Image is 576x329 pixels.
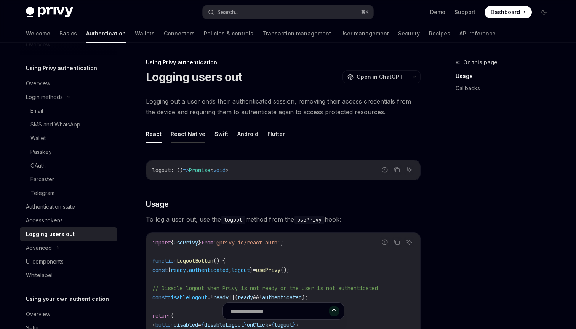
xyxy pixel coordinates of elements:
a: Logging users out [20,227,117,241]
code: usePrivy [294,216,325,224]
a: Policies & controls [204,24,253,43]
button: Copy the contents from the code block [392,237,402,247]
a: UI components [20,255,117,268]
span: void [213,167,226,174]
a: Farcaster [20,172,117,186]
a: Overview [20,77,117,90]
div: Logging users out [26,230,75,239]
span: => [183,167,189,174]
button: Swift [214,125,228,143]
a: Authentication state [20,200,117,214]
div: Telegram [30,188,54,198]
span: const [152,294,168,301]
code: logout [221,216,245,224]
a: Transaction management [262,24,331,43]
a: Email [20,104,117,118]
span: && [253,294,259,301]
button: Report incorrect code [380,237,390,247]
span: logout [232,267,250,273]
span: On this page [463,58,498,67]
button: Toggle dark mode [538,6,550,18]
a: Recipes [429,24,450,43]
span: ; [280,239,283,246]
a: Demo [430,8,445,16]
span: Logging out a user ends their authenticated session, removing their access credentials from the d... [146,96,421,117]
span: usePrivy [174,239,198,246]
span: (); [280,267,290,273]
div: Search... [217,8,238,17]
div: OAuth [30,161,46,170]
span: function [152,257,177,264]
a: Wallet [20,131,117,145]
span: from [201,239,213,246]
span: // Disable logout when Privy is not ready or the user is not authenticated [152,285,378,292]
span: ready [238,294,253,301]
a: User management [340,24,389,43]
button: Ask AI [404,237,414,247]
span: '@privy-io/react-auth' [213,239,280,246]
a: Authentication [86,24,126,43]
a: Connectors [164,24,195,43]
span: : () [171,167,183,174]
div: Passkey [30,147,52,157]
div: Farcaster [30,175,54,184]
div: SMS and WhatsApp [30,120,80,129]
span: ready [213,294,229,301]
div: Access tokens [26,216,63,225]
a: Telegram [20,186,117,200]
span: To log a user out, use the method from the hook: [146,214,421,225]
button: Copy the contents from the code block [392,165,402,175]
a: Security [398,24,420,43]
a: Callbacks [456,82,556,94]
span: ⌘ K [361,9,369,15]
span: ( [235,294,238,301]
span: () { [213,257,226,264]
span: { [171,239,174,246]
button: Report incorrect code [380,165,390,175]
a: Overview [20,307,117,321]
span: logout [152,167,171,174]
a: Welcome [26,24,50,43]
a: Basics [59,24,77,43]
span: LogoutButton [177,257,213,264]
a: Whitelabel [20,268,117,282]
a: API reference [459,24,496,43]
div: Whitelabel [26,271,53,280]
div: Authentication state [26,202,75,211]
div: Email [30,106,43,115]
span: , [186,267,189,273]
span: ! [210,294,213,301]
span: disableLogout [168,294,207,301]
span: ); [302,294,308,301]
span: = [207,294,210,301]
span: Usage [146,199,169,209]
div: UI components [26,257,64,266]
span: const [152,267,168,273]
div: Login methods [26,93,63,102]
span: usePrivy [256,267,280,273]
span: = [253,267,256,273]
span: authenticated [262,294,302,301]
button: Open in ChatGPT [342,70,408,83]
button: React Native [171,125,205,143]
span: || [229,294,235,301]
a: SMS and WhatsApp [20,118,117,131]
span: Dashboard [491,8,520,16]
h5: Using your own authentication [26,294,109,303]
span: < [210,167,213,174]
button: Android [237,125,258,143]
span: > [226,167,229,174]
span: { [168,267,171,273]
a: Passkey [20,145,117,159]
button: Send message [329,306,339,316]
a: Support [454,8,475,16]
span: import [152,239,171,246]
a: Dashboard [485,6,532,18]
div: Overview [26,79,50,88]
span: authenticated [189,267,229,273]
span: Promise [189,167,210,174]
span: , [229,267,232,273]
div: Using Privy authentication [146,59,421,66]
img: dark logo [26,7,73,18]
button: React [146,125,162,143]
